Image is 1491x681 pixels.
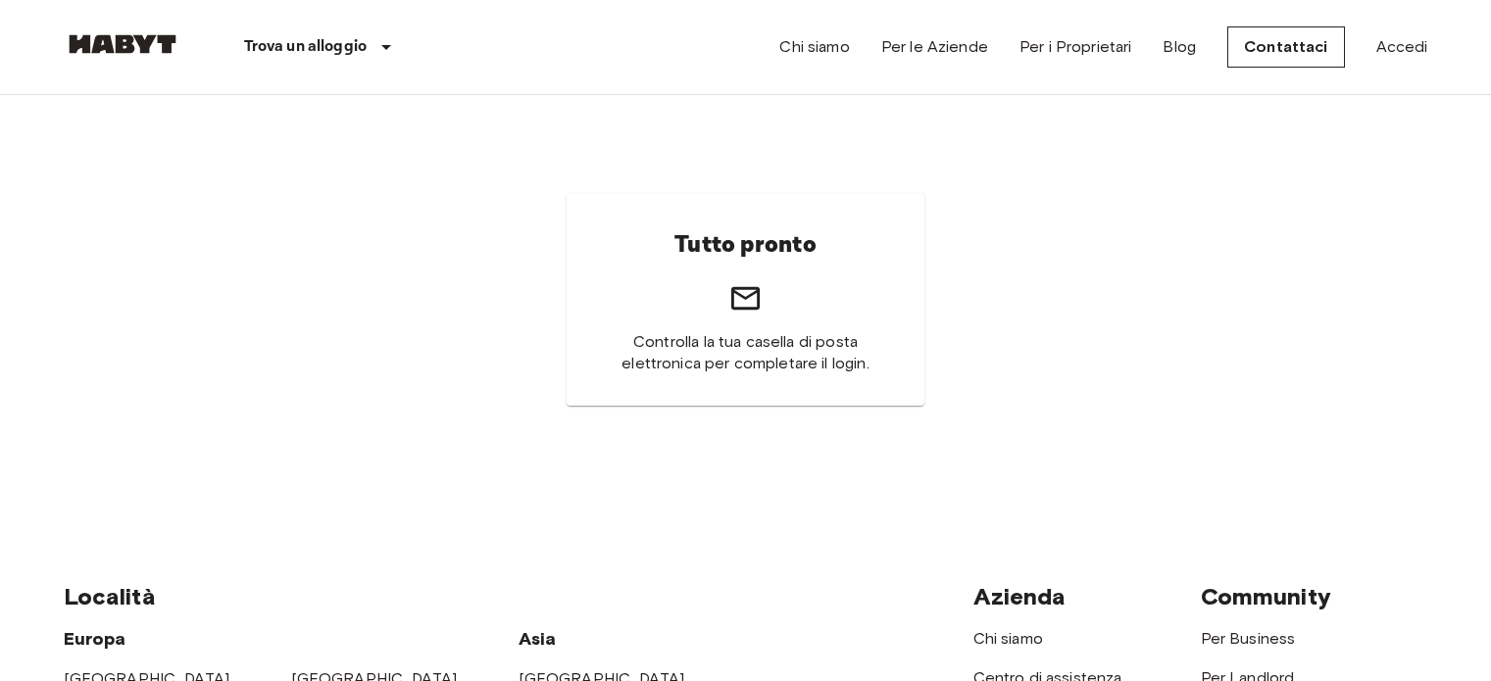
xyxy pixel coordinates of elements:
[1201,582,1331,610] span: Community
[1227,26,1345,68] a: Contattaci
[973,582,1067,610] span: Azienda
[244,35,368,59] p: Trova un alloggio
[519,628,557,650] span: Asia
[674,224,817,266] h6: Tutto pronto
[881,35,988,59] a: Per le Aziende
[973,629,1043,648] a: Chi siamo
[779,35,849,59] a: Chi siamo
[1201,629,1296,648] a: Per Business
[64,34,181,54] img: Habyt
[614,331,877,374] span: Controlla la tua casella di posta elettronica per completare il login.
[1376,35,1428,59] a: Accedi
[1163,35,1196,59] a: Blog
[1019,35,1132,59] a: Per i Proprietari
[64,628,126,650] span: Europa
[64,582,156,610] span: Località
